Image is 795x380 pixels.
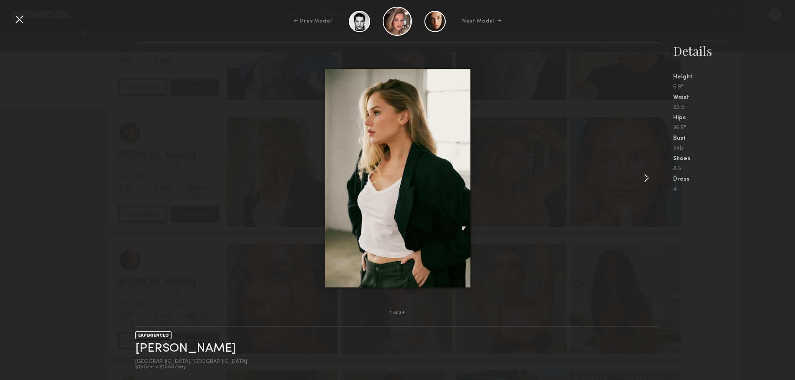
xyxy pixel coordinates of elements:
div: ← Prev Model [294,18,332,25]
div: Hips [673,115,795,121]
div: 1 of 24 [390,311,405,315]
div: 5'9" [673,84,795,90]
div: Bust [673,136,795,141]
div: Details [673,43,795,59]
div: Shoes [673,156,795,162]
div: 36.5" [673,125,795,131]
div: EXPERIENCED [135,331,172,339]
div: 25.5" [673,105,795,111]
div: Height [673,74,795,80]
div: Next Model → [462,18,501,25]
div: Dress [673,176,795,182]
div: $150/hr • $1080/day [135,365,247,370]
div: 34b [673,146,795,151]
div: 4 [673,186,795,192]
div: [GEOGRAPHIC_DATA], [GEOGRAPHIC_DATA] [135,359,247,365]
a: [PERSON_NAME] [135,342,236,355]
div: Waist [673,95,795,101]
div: 8.5 [673,166,795,172]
